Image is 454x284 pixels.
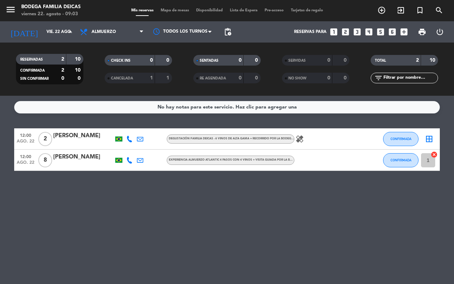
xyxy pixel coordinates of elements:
span: RESERVADAS [20,58,43,61]
span: SERVIDAS [288,59,306,62]
i: power_settings_new [436,28,444,36]
strong: 10 [75,68,82,73]
span: 8 [38,153,52,167]
i: [DATE] [5,24,43,40]
span: CONFIRMADA [391,158,411,162]
span: CONFIRMADA [20,69,45,72]
strong: 0 [239,76,242,80]
i: cancel [431,151,438,158]
span: Mis reservas [128,9,157,12]
i: looks_two [341,27,350,37]
span: SENTADAS [200,59,218,62]
strong: 0 [239,58,242,63]
span: CHECK INS [111,59,131,62]
i: looks_4 [364,27,373,37]
strong: 0 [255,76,259,80]
strong: 2 [61,68,64,73]
span: 12:00 [17,152,34,160]
strong: 2 [416,58,419,63]
span: SIN CONFIRMAR [20,77,49,80]
div: viernes 22. agosto - 09:03 [21,11,81,18]
span: Disponibilidad [193,9,226,12]
strong: 0 [61,76,64,81]
strong: 0 [78,76,82,81]
div: LOG OUT [431,21,449,43]
span: Pre-acceso [261,9,287,12]
span: Tarjetas de regalo [287,9,327,12]
strong: 1 [150,76,153,80]
span: Degustación Familia Deicas - 6 vinos de alta gama + recorrido por la bodega USD 60 [169,137,304,140]
span: print [418,28,426,36]
i: turned_in_not [416,6,424,15]
strong: 0 [344,76,348,80]
i: arrow_drop_down [66,28,74,36]
strong: 0 [150,58,153,63]
span: 2 [38,132,52,146]
button: CONFIRMADA [383,132,419,146]
span: Experiencia almuerzo Atlantic 4 pasos con 4 vinos + visita guiada por la bodega USD 80 [169,158,311,161]
span: TOTAL [375,59,386,62]
span: Reservas para [294,29,327,34]
i: looks_6 [388,27,397,37]
span: Almuerzo [92,29,116,34]
span: ago. 22 [17,160,34,168]
input: Filtrar por nombre... [383,74,438,82]
button: CONFIRMADA [383,153,419,167]
i: looks_5 [376,27,385,37]
span: 12:00 [17,131,34,139]
i: exit_to_app [397,6,405,15]
div: Bodega Familia Deicas [21,4,81,11]
span: Mapa de mesas [157,9,193,12]
strong: 0 [255,58,259,63]
span: pending_actions [223,28,232,36]
span: ago. 22 [17,139,34,147]
span: CONFIRMADA [391,137,411,141]
i: add_box [399,27,409,37]
span: NO SHOW [288,77,306,80]
div: No hay notas para este servicio. Haz clic para agregar una [157,103,297,111]
strong: 2 [61,57,64,62]
strong: 0 [327,76,330,80]
strong: 0 [327,58,330,63]
span: RE AGENDADA [200,77,226,80]
strong: 10 [75,57,82,62]
strong: 1 [166,76,171,80]
div: [PERSON_NAME] [53,131,113,140]
strong: 10 [430,58,437,63]
i: search [435,6,443,15]
i: menu [5,4,16,15]
i: looks_one [329,27,338,37]
strong: 0 [344,58,348,63]
button: menu [5,4,16,17]
span: Lista de Espera [226,9,261,12]
i: healing [295,135,304,143]
i: looks_3 [353,27,362,37]
i: border_all [425,135,433,143]
span: CANCELADA [111,77,133,80]
div: [PERSON_NAME] [53,152,113,162]
i: add_circle_outline [377,6,386,15]
strong: 0 [166,58,171,63]
i: filter_list [374,74,383,82]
